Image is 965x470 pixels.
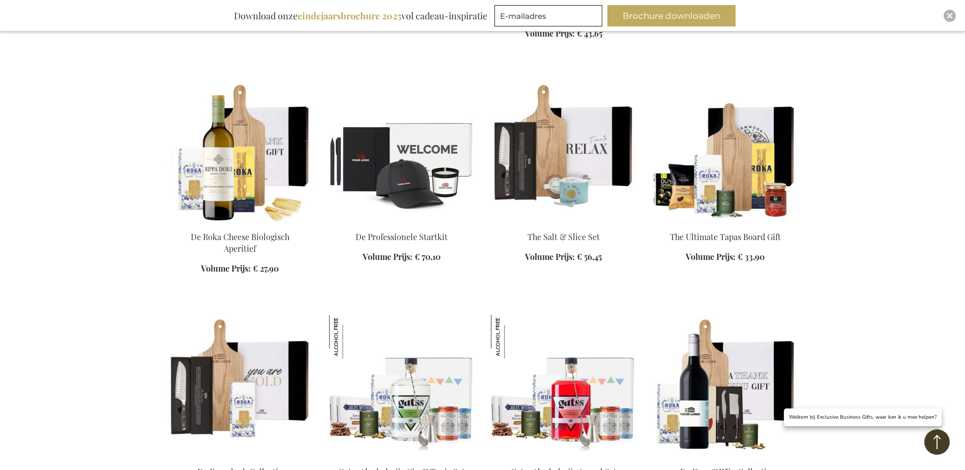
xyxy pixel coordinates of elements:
[329,219,475,228] a: The Professional Starter Kit
[167,315,313,457] img: The Cheese Board Collection
[329,453,475,463] a: Gutss Non-Alcoholic Gin & Tonic Set Gutss Alcoholvrije Gin & Tonic Set
[494,5,605,30] form: marketing offers and promotions
[491,219,636,228] a: The Salt & Slice Set Exclusive Business Gift
[329,315,373,359] img: Gutss Alcoholvrije Gin & Tonic Set
[944,10,956,22] div: Close
[491,80,636,223] img: The Salt & Slice Set
[167,219,313,228] a: De Roka Cheese Biologisch Aperitief
[491,315,535,359] img: Gutss Alcoholvrije Aperol Set
[577,28,602,39] span: € 43,65
[329,80,475,223] img: The Professional Starter Kit
[167,80,313,223] img: De Roka Cheese Biologisch Aperitief
[191,231,289,254] a: De Roka Cheese Biologisch Aperitief
[947,13,953,19] img: Close
[653,315,798,457] img: De Kaas & Wijn Collectie
[201,263,251,274] span: Volume Prijs:
[653,80,798,223] img: The Ultimate Tapas Board Gift
[356,231,448,242] a: De Professionele Startkit
[491,315,636,457] img: Gutss Non-Alcoholic Aperol Set
[738,251,765,262] span: € 33,90
[298,10,401,22] b: eindejaarsbrochure 2025
[201,263,279,275] a: Volume Prijs: € 27,90
[229,5,492,26] div: Download onze vol cadeau-inspiratie
[363,251,413,262] span: Volume Prijs:
[670,231,781,242] a: The Ultimate Tapas Board Gift
[494,5,602,26] input: E-mailadres
[686,251,765,263] a: Volume Prijs: € 33,90
[491,453,636,463] a: Gutss Non-Alcoholic Aperol Set Gutss Alcoholvrije Aperol Set
[415,251,441,262] span: € 70,10
[686,251,736,262] span: Volume Prijs:
[167,453,313,463] a: The Cheese Board Collection
[253,263,279,274] span: € 27,90
[329,315,475,457] img: Gutss Non-Alcoholic Gin & Tonic Set
[653,219,798,228] a: The Ultimate Tapas Board Gift
[525,28,602,40] a: Volume Prijs: € 43,65
[653,453,798,463] a: De Kaas & Wijn Collectie
[607,5,736,26] button: Brochure downloaden
[363,251,441,263] a: Volume Prijs: € 70,10
[525,28,575,39] span: Volume Prijs:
